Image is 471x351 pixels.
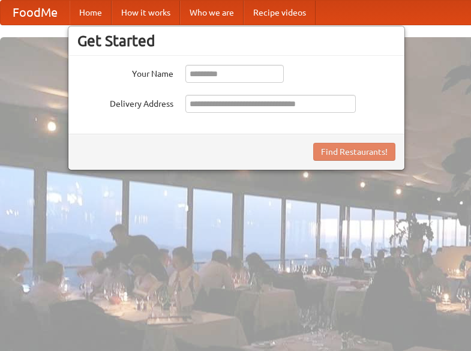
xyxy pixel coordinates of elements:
[77,65,173,80] label: Your Name
[112,1,180,25] a: How it works
[77,32,395,50] h3: Get Started
[313,143,395,161] button: Find Restaurants!
[77,95,173,110] label: Delivery Address
[1,1,70,25] a: FoodMe
[70,1,112,25] a: Home
[180,1,244,25] a: Who we are
[244,1,316,25] a: Recipe videos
